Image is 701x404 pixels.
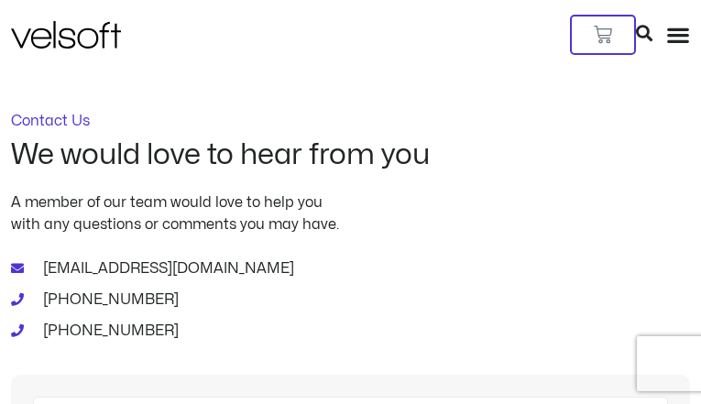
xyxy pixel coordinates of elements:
[11,257,690,279] a: [EMAIL_ADDRESS][DOMAIN_NAME]
[38,320,179,342] span: [PHONE_NUMBER]
[11,114,690,128] p: Contact Us
[11,21,121,49] img: Velsoft Training Materials
[38,257,294,279] span: [EMAIL_ADDRESS][DOMAIN_NAME]
[11,139,690,170] h2: We would love to hear from you
[666,23,690,47] div: Menu Toggle
[11,191,690,235] p: A member of our team would love to help you with any questions or comments you may have.
[38,289,179,311] span: [PHONE_NUMBER]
